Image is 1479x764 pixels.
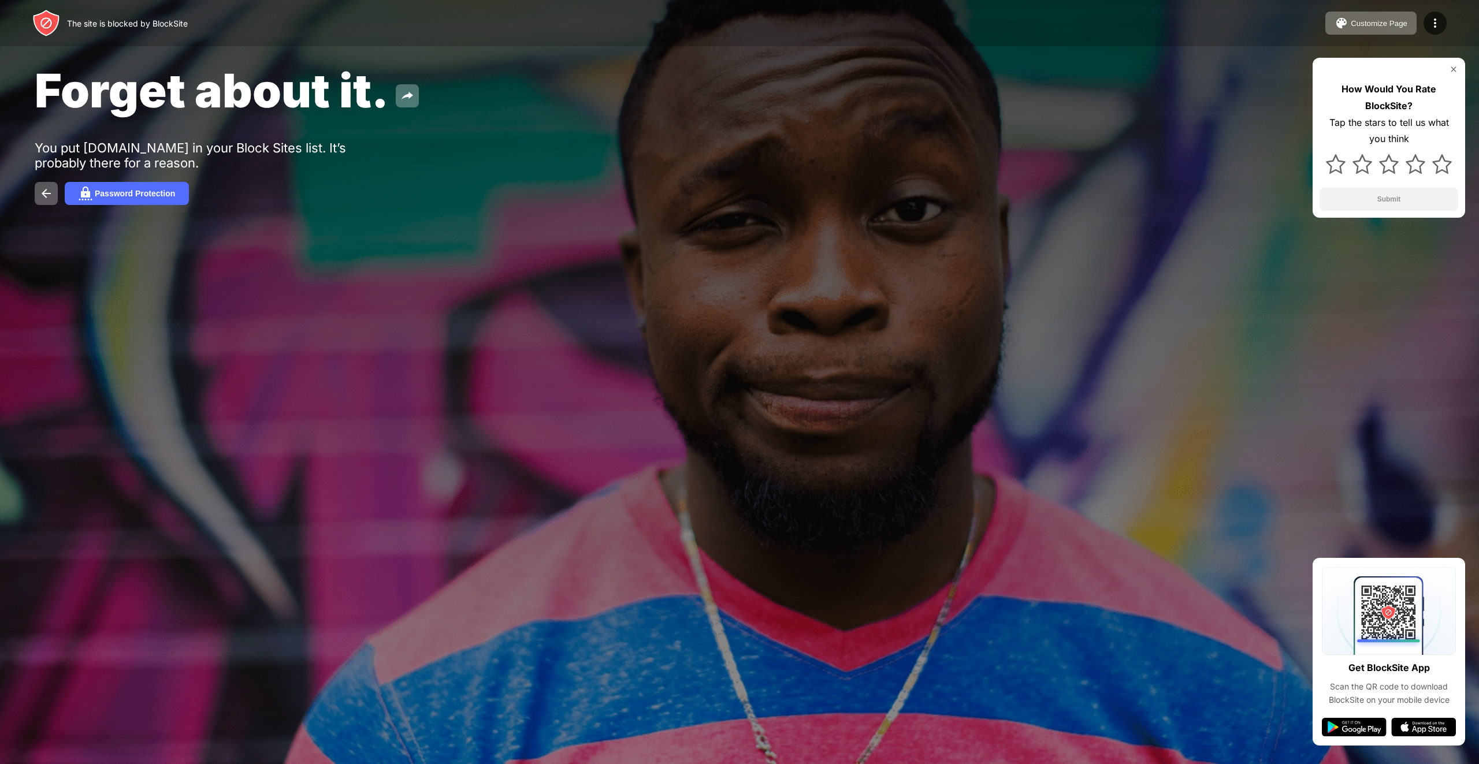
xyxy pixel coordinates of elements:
button: Customize Page [1325,12,1417,35]
img: qrcode.svg [1322,567,1456,655]
img: header-logo.svg [32,9,60,37]
img: menu-icon.svg [1428,16,1442,30]
img: password.svg [79,187,92,200]
img: google-play.svg [1322,718,1387,736]
div: The site is blocked by BlockSite [67,18,188,28]
div: Password Protection [95,189,175,198]
div: Customize Page [1351,19,1407,28]
img: pallet.svg [1335,16,1348,30]
button: Submit [1320,188,1458,211]
img: back.svg [39,187,53,200]
span: Forget about it. [35,62,389,118]
div: You put [DOMAIN_NAME] in your Block Sites list. It’s probably there for a reason. [35,140,392,170]
div: Get BlockSite App [1348,659,1430,676]
img: star.svg [1406,154,1425,174]
img: rate-us-close.svg [1449,65,1458,74]
img: app-store.svg [1391,718,1456,736]
div: Tap the stars to tell us what you think [1320,114,1458,148]
img: star.svg [1379,154,1399,174]
div: How Would You Rate BlockSite? [1320,81,1458,114]
img: star.svg [1432,154,1452,174]
img: share.svg [400,89,414,103]
img: star.svg [1352,154,1372,174]
button: Password Protection [65,182,189,205]
div: Scan the QR code to download BlockSite on your mobile device [1322,680,1456,706]
img: star.svg [1326,154,1346,174]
